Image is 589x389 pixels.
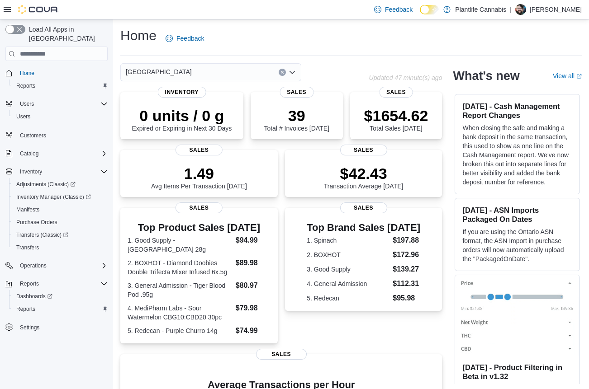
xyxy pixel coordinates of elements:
a: Feedback [162,29,208,47]
span: Sales [340,202,387,213]
a: Reports [13,304,39,314]
dd: $89.98 [236,258,271,268]
svg: External link [576,74,582,79]
button: Transfers [9,241,111,254]
span: Dashboards [16,293,52,300]
span: Settings [20,324,39,331]
span: Reports [13,304,108,314]
span: Inventory [20,168,42,175]
span: Transfers (Classic) [13,230,108,240]
button: Operations [2,259,111,272]
span: Purchase Orders [13,217,108,228]
a: Manifests [13,204,43,215]
a: Adjustments (Classic) [9,178,111,191]
span: Users [16,113,30,120]
a: Home [16,68,38,79]
span: Home [16,67,108,79]
p: | [510,4,512,15]
dt: 1. Spinach [307,236,389,245]
span: Purchase Orders [16,219,57,226]
span: Operations [16,260,108,271]
span: Sales [176,202,223,213]
dd: $94.99 [236,235,271,246]
span: Transfers [13,242,108,253]
span: Customers [16,129,108,141]
span: Reports [13,80,108,91]
a: Reports [13,80,39,91]
span: Adjustments (Classic) [16,181,76,188]
span: Catalog [20,150,38,157]
dt: 3. Good Supply [307,265,389,274]
span: Inventory [158,87,206,98]
h3: Top Brand Sales [DATE] [307,222,420,233]
div: Total # Invoices [DATE] [264,107,329,132]
span: Users [20,100,34,108]
span: Sales [340,145,387,155]
dt: 4. MediPharm Labs - Sour Watermelon CBG10:CBD20 30pc [128,304,232,322]
div: Total Sales [DATE] [364,107,428,132]
a: Feedback [370,0,416,19]
div: Transaction Average [DATE] [324,164,404,190]
p: 0 units / 0 g [132,107,232,125]
button: Home [2,66,111,80]
div: Wesley Lynch [515,4,526,15]
span: Reports [20,280,39,287]
dt: 5. Redecan [307,294,389,303]
dt: 2. BOXHOT - Diamond Doobies Double Trifecta Mixer Infused 6x.5g [128,258,232,277]
dt: 3. General Admission - Tiger Blood Pod .95g [128,281,232,299]
a: View allExternal link [553,72,582,80]
p: When closing the safe and making a bank deposit in the same transaction, this used to show as one... [462,123,572,187]
span: Sales [176,145,223,155]
span: Reports [16,82,35,89]
dd: $139.27 [393,264,420,275]
button: Reports [9,80,111,92]
span: Sales [256,349,307,360]
dd: $80.97 [236,280,271,291]
dd: $79.98 [236,303,271,314]
span: Customers [20,132,46,139]
a: Purchase Orders [13,217,61,228]
span: [GEOGRAPHIC_DATA] [126,66,192,77]
span: Reports [16,278,108,289]
h1: Home [120,27,157,45]
button: Users [2,98,111,110]
button: Open list of options [289,69,296,76]
h3: [DATE] - Cash Management Report Changes [462,102,572,120]
span: Reports [16,305,35,313]
span: Inventory [16,166,108,177]
dt: 2. BOXHOT [307,250,389,259]
span: Transfers [16,244,39,251]
a: Dashboards [9,290,111,303]
p: 39 [264,107,329,125]
a: Inventory Manager (Classic) [9,191,111,203]
button: Inventory [16,166,46,177]
a: Inventory Manager (Classic) [13,192,95,202]
a: Customers [16,130,50,141]
button: Reports [9,303,111,315]
span: Inventory Manager (Classic) [13,192,108,202]
p: $1654.62 [364,107,428,125]
a: Settings [16,322,43,333]
p: Plantlife Cannabis [455,4,506,15]
span: Adjustments (Classic) [13,179,108,190]
dt: 4. General Admission [307,279,389,288]
a: Transfers [13,242,43,253]
dt: 5. Redecan - Purple Churro 14g [128,326,232,335]
span: Load All Apps in [GEOGRAPHIC_DATA] [25,25,108,43]
button: Operations [16,260,50,271]
span: Users [13,111,108,122]
a: Adjustments (Classic) [13,179,79,190]
button: Catalog [16,148,42,159]
span: Inventory Manager (Classic) [16,193,91,201]
a: Transfers (Classic) [9,229,111,241]
span: Sales [280,87,313,98]
span: Feedback [385,5,413,14]
button: Clear input [279,69,286,76]
input: Dark Mode [420,5,439,14]
button: Customers [2,128,111,141]
a: Dashboards [13,291,56,302]
dd: $172.96 [393,249,420,260]
h3: Top Product Sales [DATE] [128,222,271,233]
a: Users [13,111,34,122]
